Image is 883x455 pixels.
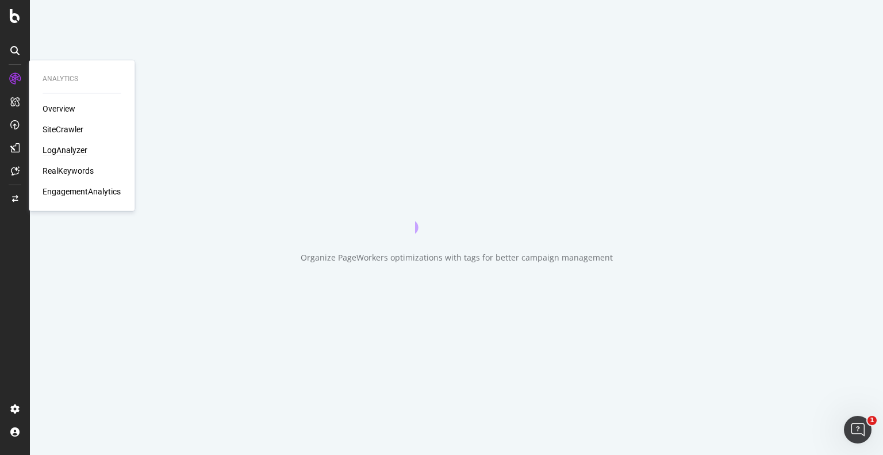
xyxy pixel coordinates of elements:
span: 1 [867,416,877,425]
a: LogAnalyzer [43,144,87,156]
a: RealKeywords [43,165,94,177]
div: Organize PageWorkers optimizations with tags for better campaign management [301,252,613,263]
a: Overview [43,103,75,114]
iframe: Intercom live chat [844,416,872,443]
div: Analytics [43,74,121,84]
a: SiteCrawler [43,124,83,135]
div: animation [415,192,498,234]
a: EngagementAnalytics [43,186,121,197]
